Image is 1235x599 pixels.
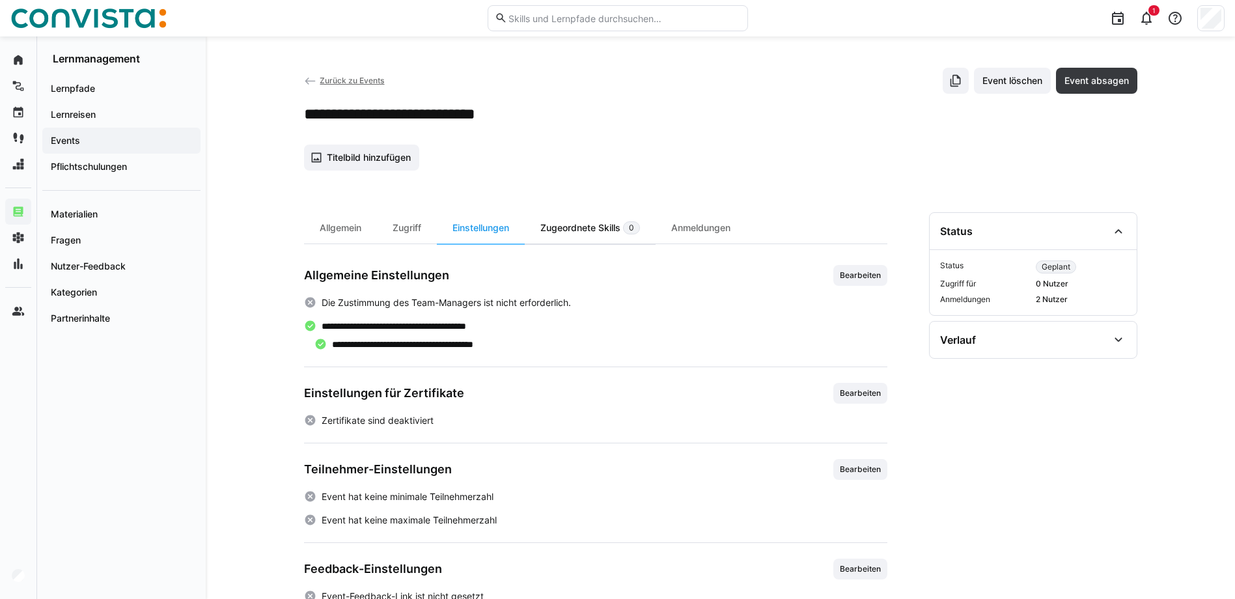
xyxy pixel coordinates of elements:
button: Bearbeiten [833,383,887,404]
span: Event absagen [1062,74,1131,87]
span: Status [940,260,1031,273]
h3: Teilnehmer-Einstellungen [304,462,452,477]
h3: Einstellungen für Zertifikate [304,386,464,400]
button: Bearbeiten [833,265,887,286]
button: Event absagen [1056,68,1137,94]
span: Anmeldungen [940,294,1031,305]
div: Zugeordnete Skills [525,212,656,244]
input: Skills und Lernpfade durchsuchen… [507,12,740,24]
span: Zertifikate sind deaktiviert [322,414,434,427]
span: Event löschen [980,74,1044,87]
p: Event hat keine maximale Teilnehmerzahl [322,514,497,527]
span: 1 [1152,7,1156,14]
span: Bearbeiten [839,464,882,475]
p: Die Zustimmung des Team-Managers ist nicht erforderlich. [322,296,571,309]
div: Zugriff [377,212,437,244]
button: Titelbild hinzufügen [304,145,420,171]
a: Zurück zu Events [304,76,385,85]
span: Bearbeiten [839,564,882,574]
button: Bearbeiten [833,459,887,480]
span: Zugriff für [940,279,1031,289]
span: 0 [629,223,634,233]
button: Bearbeiten [833,559,887,579]
span: Geplant [1042,262,1070,272]
span: Titelbild hinzufügen [325,151,413,164]
span: 0 Nutzer [1036,279,1126,289]
div: Einstellungen [437,212,525,244]
div: Status [940,225,973,238]
span: 2 Nutzer [1036,294,1126,305]
div: Anmeldungen [656,212,746,244]
div: Verlauf [940,333,976,346]
span: Bearbeiten [839,270,882,281]
div: Allgemein [304,212,377,244]
h3: Allgemeine Einstellungen [304,268,449,283]
button: Event löschen [974,68,1051,94]
span: Bearbeiten [839,388,882,398]
p: Event hat keine minimale Teilnehmerzahl [322,490,493,503]
span: Zurück zu Events [320,76,384,85]
h3: Feedback-Einstellungen [304,562,442,576]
